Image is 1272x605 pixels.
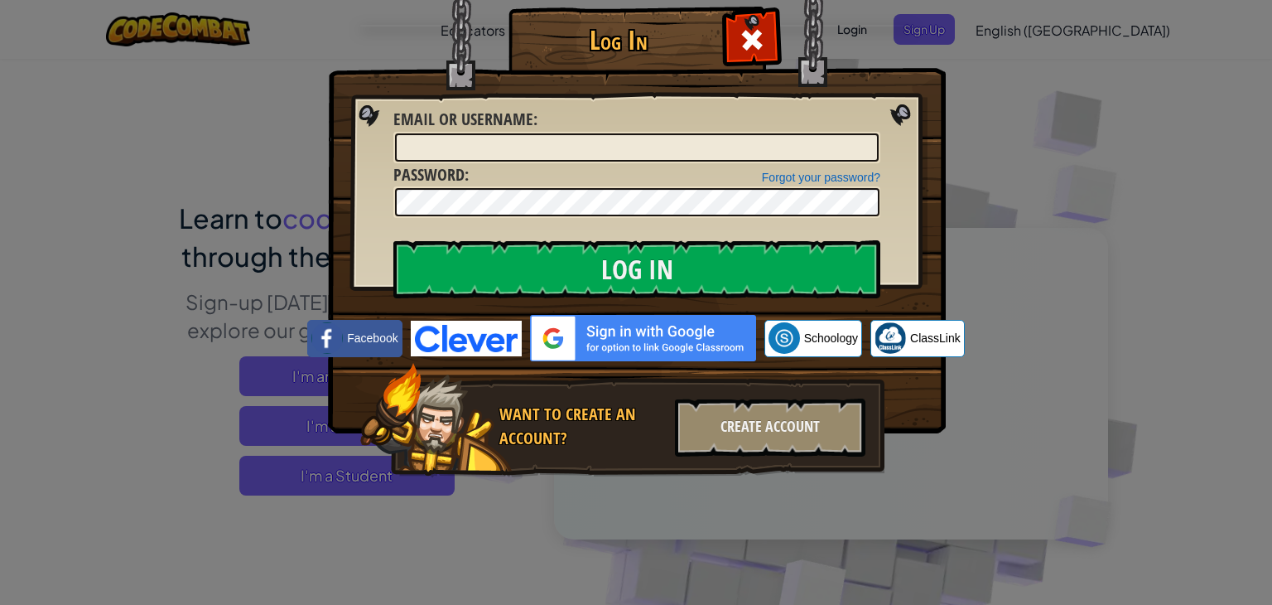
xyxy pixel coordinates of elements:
img: facebook_small.png [311,322,343,354]
span: Schoology [804,330,858,346]
img: gplus_sso_button2.svg [530,315,756,361]
label: : [393,163,469,187]
img: classlink-logo-small.png [874,322,906,354]
span: Facebook [347,330,397,346]
div: Create Account [675,399,865,457]
label: : [393,108,537,132]
span: ClassLink [910,330,961,346]
span: Email or Username [393,108,533,130]
img: schoology.png [768,322,800,354]
h1: Log In [513,26,724,55]
input: Log In [393,240,880,298]
div: Want to create an account? [499,403,665,450]
img: clever-logo-blue.png [411,321,522,356]
span: Password [393,163,465,186]
a: Forgot your password? [762,171,880,184]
